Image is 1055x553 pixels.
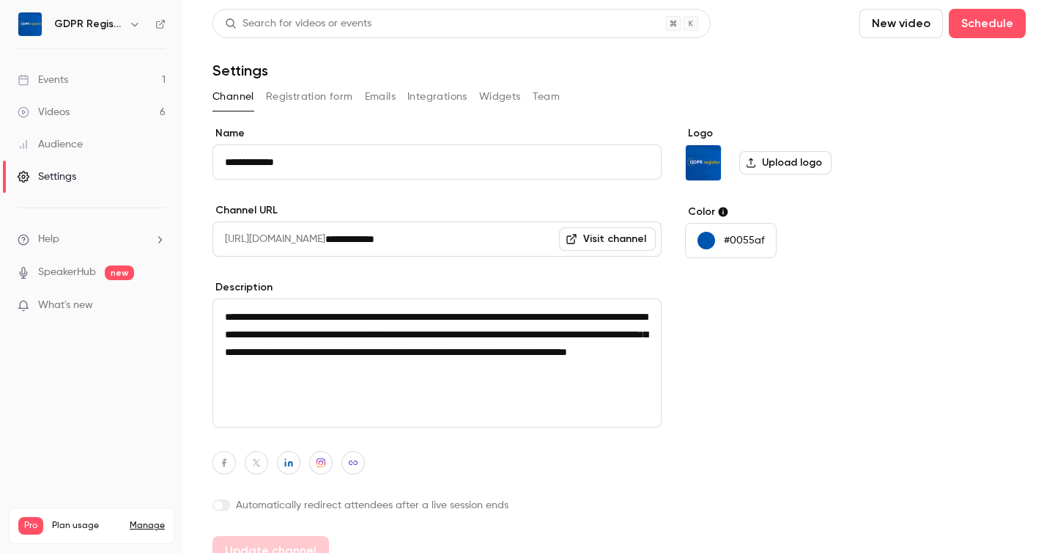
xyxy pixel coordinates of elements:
button: Integrations [407,85,467,109]
div: Audience [18,137,83,152]
label: Logo [685,126,910,141]
div: Events [18,73,68,87]
button: Schedule [949,9,1026,38]
label: Name [212,126,662,141]
label: Automatically redirect attendees after a live session ends [212,498,662,513]
a: Manage [130,520,165,532]
p: #0055af [724,233,765,248]
li: help-dropdown-opener [18,232,166,247]
img: GDPR Register [18,12,42,36]
label: Color [685,205,910,219]
section: Logo [685,126,910,181]
button: Team [533,85,560,109]
a: SpeakerHub [38,265,96,280]
h1: Settings [212,62,268,79]
h6: GDPR Register [54,17,123,32]
label: Channel URL [212,203,662,218]
span: Help [38,232,59,247]
button: Registration form [266,85,353,109]
span: new [105,265,134,280]
a: Visit channel [559,227,656,251]
button: #0055af [685,223,777,258]
button: Channel [212,85,254,109]
button: Emails [365,85,396,109]
label: Description [212,280,662,295]
div: Videos [18,105,70,120]
span: Pro [18,517,43,535]
span: What's new [38,298,93,313]
label: Upload logo [739,151,832,175]
img: GDPR Register [686,145,721,180]
button: New video [859,9,943,38]
div: Settings [18,169,76,184]
span: [URL][DOMAIN_NAME] [212,221,325,257]
button: Widgets [479,85,521,109]
span: Plan usage [52,520,121,532]
div: Search for videos or events [225,16,371,32]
